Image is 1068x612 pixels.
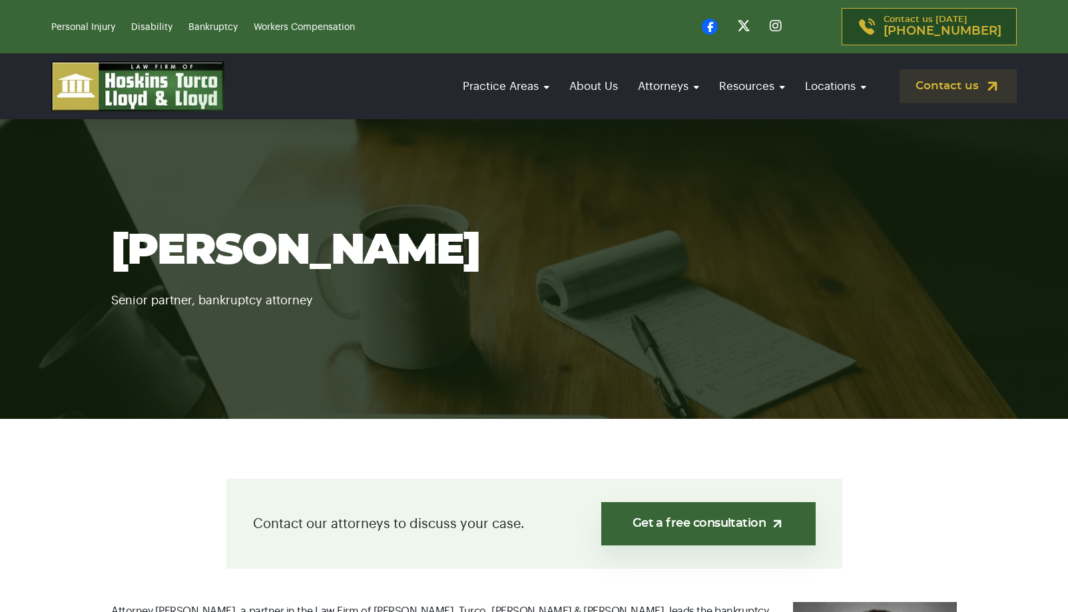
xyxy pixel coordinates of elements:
img: arrow-up-right-light.svg [770,517,784,531]
a: Bankruptcy [188,23,238,32]
a: Resources [712,67,792,105]
div: Contact our attorneys to discuss your case. [226,479,842,569]
img: logo [51,61,224,111]
a: Personal Injury [51,23,115,32]
a: Attorneys [631,67,706,105]
p: Contact us [DATE] [884,15,1001,38]
a: Disability [131,23,172,32]
p: Senior partner, bankruptcy attorney [111,274,957,310]
a: Workers Compensation [254,23,355,32]
a: Practice Areas [456,67,556,105]
a: Locations [798,67,873,105]
a: Get a free consultation [601,502,815,545]
h1: [PERSON_NAME] [111,228,957,274]
a: Contact us [DATE][PHONE_NUMBER] [842,8,1017,45]
span: [PHONE_NUMBER] [884,25,1001,38]
a: Contact us [900,69,1017,103]
a: About Us [563,67,625,105]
